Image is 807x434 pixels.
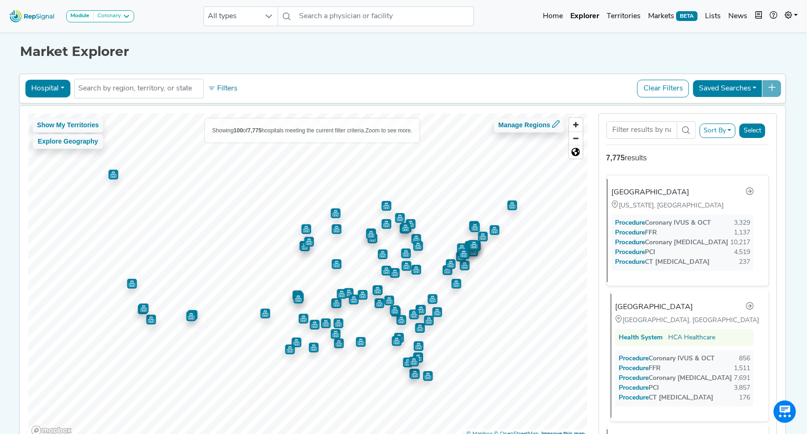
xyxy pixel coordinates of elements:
div: Map marker [127,279,137,289]
div: Map marker [451,279,461,289]
div: 10,217 [730,238,750,248]
div: Map marker [392,336,402,346]
span: Reset zoom [569,145,582,158]
div: Map marker [331,329,341,339]
strong: 7,775 [606,154,625,162]
div: Map marker [109,170,118,179]
div: Map marker [334,338,344,348]
div: 4,519 [734,248,750,257]
div: Coronary [MEDICAL_DATA] [615,238,728,248]
a: Go to hospital profile [745,301,754,313]
div: Map marker [416,305,426,315]
h1: Market Explorer [20,44,786,60]
div: Map marker [294,292,304,302]
div: Map marker [478,232,488,241]
div: PCI [615,248,655,257]
div: Map marker [332,259,342,269]
div: Map marker [428,294,438,304]
strong: Module [70,13,89,19]
div: Map marker [401,223,410,233]
button: Hospital [25,80,70,97]
div: Coronary [MEDICAL_DATA] [619,373,732,383]
a: News [725,7,751,26]
div: results [606,152,769,164]
button: Select [739,124,766,138]
div: Map marker [402,223,411,233]
div: Map marker [139,303,149,313]
div: Map marker [470,222,480,232]
div: Map marker [460,261,470,270]
div: [GEOGRAPHIC_DATA] [615,302,693,313]
div: Map marker [382,266,391,276]
div: Map marker [384,296,394,305]
a: Lists [701,7,725,26]
div: Map marker [471,241,480,251]
span: Procedure [624,259,645,266]
button: Sort By [699,124,736,138]
div: Map marker [366,229,376,239]
div: Map marker [413,241,423,251]
span: Zoom out [569,132,582,145]
div: Map marker [465,241,475,251]
div: Map marker [394,333,404,343]
div: Map marker [424,316,434,325]
b: 7,775 [247,127,261,134]
button: Clear Filters [637,80,689,97]
div: [US_STATE], [GEOGRAPHIC_DATA] [611,200,754,211]
div: Map marker [415,323,425,333]
div: 856 [739,354,750,364]
div: 7,691 [734,373,750,383]
div: CT [MEDICAL_DATA] [615,257,710,267]
div: FFR [619,364,661,373]
a: HCA Healthcare [668,333,715,343]
div: Map marker [310,320,320,330]
div: Map marker [401,248,411,258]
div: Map marker [337,289,347,299]
div: Map marker [188,310,198,320]
div: 1,511 [734,364,750,373]
div: FFR [615,228,657,238]
div: Map marker [366,228,376,238]
div: Map marker [146,315,156,324]
div: Map marker [413,352,423,362]
a: Explorer [567,7,603,26]
div: Map marker [300,241,310,251]
span: Procedure [628,385,649,392]
div: Coronary [94,13,121,20]
div: Map marker [469,241,479,251]
button: Explore Geography [33,134,103,149]
div: Map marker [368,234,377,243]
div: Map marker [446,259,456,269]
div: [GEOGRAPHIC_DATA] [611,187,689,198]
div: Map marker [382,201,391,211]
div: Map marker [294,294,303,303]
div: Map marker [395,213,405,223]
span: Procedure [624,229,645,236]
span: Procedure [628,375,649,382]
div: Map marker [390,305,400,315]
button: Zoom in [569,118,582,131]
input: Search a physician or facility [295,7,473,26]
div: Map marker [460,249,470,259]
div: Map marker [411,234,421,244]
div: Map marker [390,268,400,278]
div: Map marker [321,318,331,328]
div: Coronary IVUS & OCT [619,354,715,364]
div: 3,329 [734,218,750,228]
div: Map marker [382,219,391,229]
a: Home [539,7,567,26]
div: 3,857 [734,383,750,393]
div: Map marker [410,369,420,379]
span: BETA [676,11,698,21]
input: Search Term [606,121,677,139]
div: Map marker [402,261,411,271]
div: Map marker [391,307,401,317]
div: 1,137 [734,228,750,238]
div: Map marker [331,298,341,308]
a: Go to hospital profile [745,186,754,199]
div: Map marker [406,219,416,229]
div: Map marker [490,225,499,235]
div: Map marker [186,311,196,321]
span: Procedure [624,239,645,246]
